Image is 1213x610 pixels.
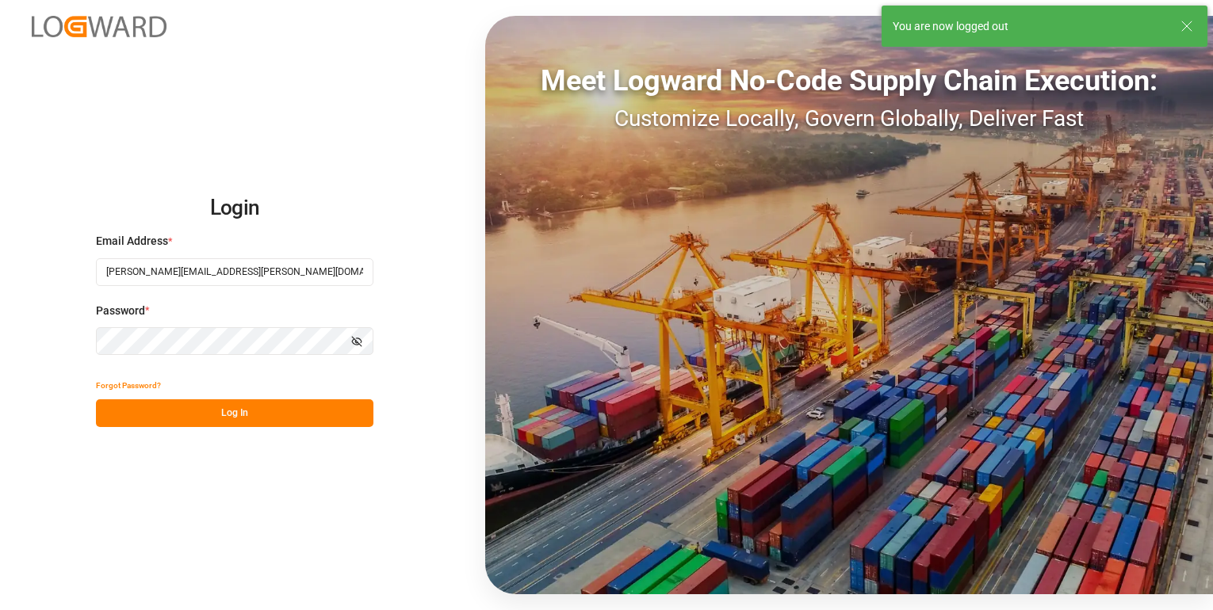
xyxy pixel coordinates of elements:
[485,59,1213,102] div: Meet Logward No-Code Supply Chain Execution:
[96,233,168,250] span: Email Address
[32,16,166,37] img: Logward_new_orange.png
[96,258,373,286] input: Enter your email
[893,18,1165,35] div: You are now logged out
[96,183,373,234] h2: Login
[96,372,161,399] button: Forgot Password?
[96,399,373,427] button: Log In
[485,102,1213,135] div: Customize Locally, Govern Globally, Deliver Fast
[96,303,145,319] span: Password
